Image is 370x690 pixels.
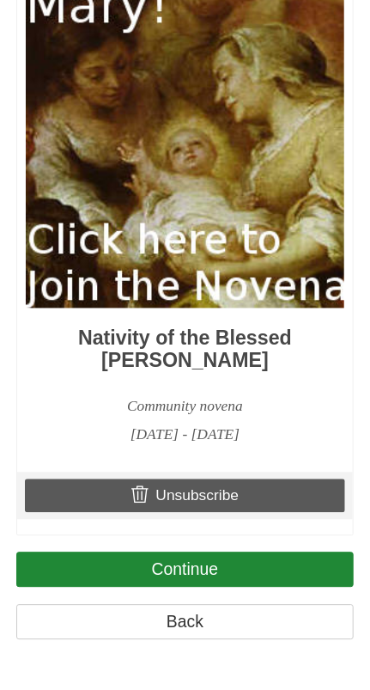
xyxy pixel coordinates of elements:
a: Unsubscribe [25,479,345,512]
h3: Nativity of the Blessed [PERSON_NAME] [26,328,344,372]
div: [DATE] - [DATE] [26,421,344,449]
div: Community novena [26,393,344,421]
a: Continue [16,553,353,588]
a: Back [16,605,353,640]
